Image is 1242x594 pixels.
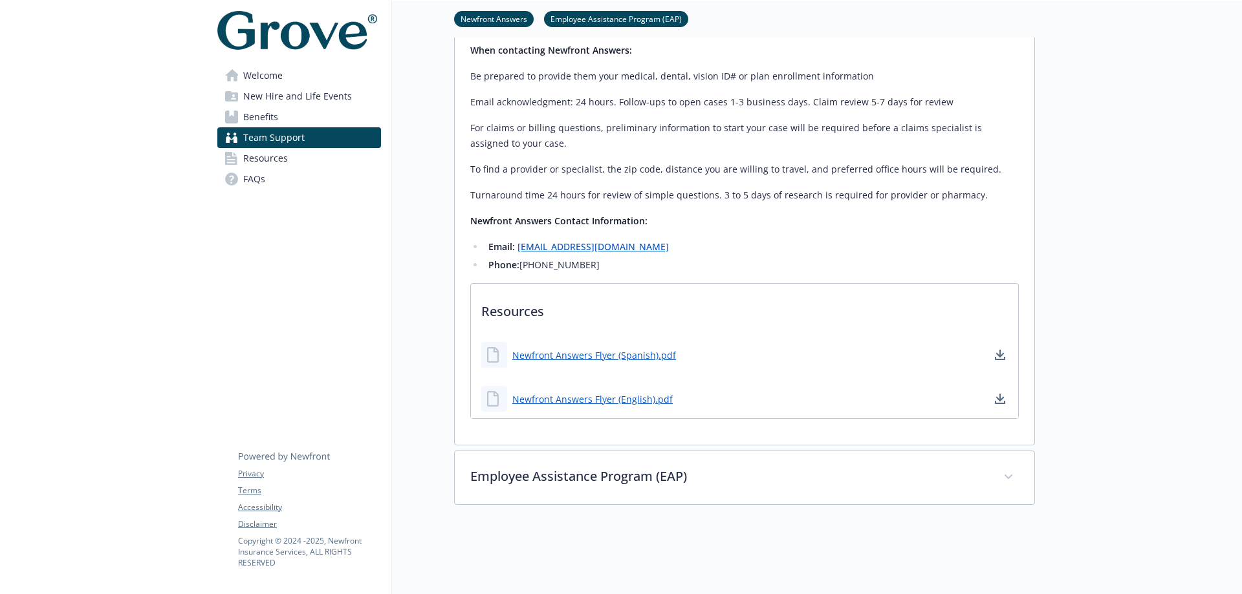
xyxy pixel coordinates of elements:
strong: Phone: [488,259,519,271]
p: Email acknowledgment: 24 hours. Follow-ups to open cases 1-3 business days. Claim review 5-7 days... [470,94,1019,110]
a: New Hire and Life Events [217,86,381,107]
a: Resources [217,148,381,169]
p: To find a provider or specialist, the zip code, distance you are willing to travel, and preferred... [470,162,1019,177]
p: Copyright © 2024 - 2025 , Newfront Insurance Services, ALL RIGHTS RESERVED [238,535,380,568]
strong: Newfront Answers Contact Information: [470,215,648,227]
a: Team Support [217,127,381,148]
span: Team Support [243,127,305,148]
a: Terms [238,485,380,496]
p: Employee Assistance Program (EAP) [470,467,988,486]
p: Turnaround time 24 hours for review of simple questions. 3 to 5 days of research is required for ... [470,187,1019,203]
div: Employee Assistance Program (EAP) [455,451,1034,504]
a: FAQs [217,169,381,189]
span: Welcome [243,65,283,86]
span: FAQs [243,169,265,189]
span: Benefits [243,107,278,127]
p: Be prepared to provide them your medical, dental, vision ID# or plan enrollment information [470,69,1019,84]
a: Accessibility [238,502,380,513]
a: Employee Assistance Program (EAP) [544,12,688,25]
a: download document [992,391,1008,407]
a: Benefits [217,107,381,127]
p: For claims or billing questions, preliminary information to start your case will be required befo... [470,120,1019,151]
a: Disclaimer [238,518,380,530]
a: Newfront Answers [454,12,534,25]
strong: Email: [488,240,515,253]
strong: When contacting Newfront Answers: [470,44,632,56]
span: Resources [243,148,288,169]
p: Resources [471,284,1018,332]
a: Newfront Answers Flyer (Spanish).pdf [512,348,676,362]
a: Privacy [238,468,380,480]
li: [PHONE_NUMBER] [485,257,1019,273]
a: Newfront Answers Flyer (English).pdf [512,392,673,406]
a: download document [992,347,1008,363]
span: New Hire and Life Events [243,86,352,107]
a: Welcome [217,65,381,86]
a: [EMAIL_ADDRESS][DOMAIN_NAME] [517,240,669,253]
